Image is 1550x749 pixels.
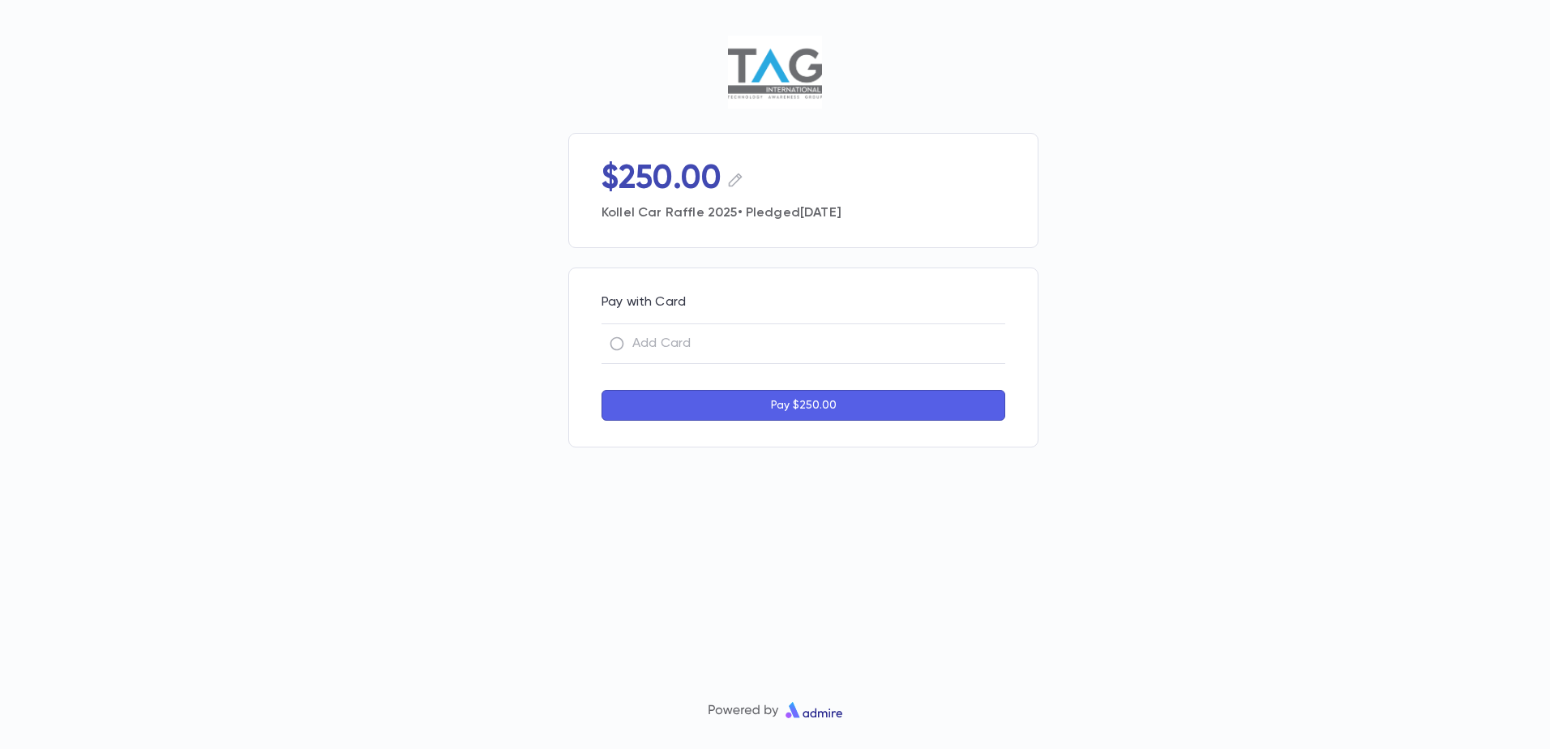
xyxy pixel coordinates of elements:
p: Kollel Car Raffle 2025 • Pledged [DATE] [602,199,1005,221]
p: Add Card [632,336,691,352]
img: TAG Lakewood [728,36,821,109]
p: $250.00 [602,160,722,199]
button: Pay $250.00 [602,390,1005,421]
p: Pay with Card [602,294,1005,310]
